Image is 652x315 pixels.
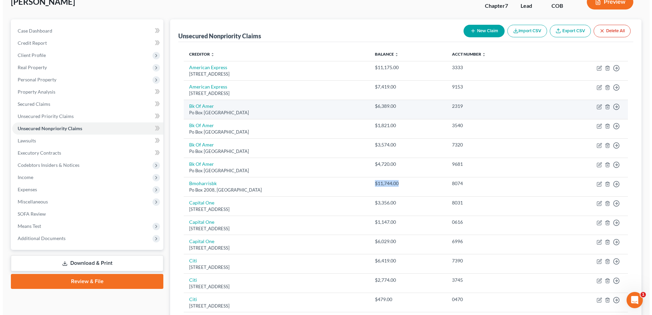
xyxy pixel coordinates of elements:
[15,162,77,168] span: Codebtors Insiders & Notices
[449,103,538,110] div: 2319
[372,83,438,90] div: $7,419.00
[176,32,258,40] div: Unsecured Nonpriority Claims
[10,147,161,159] a: Executory Contracts
[15,174,31,180] span: Income
[186,84,224,90] a: American Express
[372,141,438,148] div: $3,574.00
[449,219,538,225] div: 0616
[10,37,161,49] a: Credit Report
[449,64,538,71] div: 3333
[15,186,34,192] span: Expenses
[449,83,538,90] div: 9153
[186,148,361,155] div: Po Box [GEOGRAPHIC_DATA]
[461,25,502,37] button: New Claim
[186,110,361,116] div: Po Box [GEOGRAPHIC_DATA]
[8,255,161,271] a: Download & Print
[15,77,54,82] span: Personal Property
[208,53,212,57] i: unfold_more
[10,208,161,220] a: SOFA Review
[186,245,361,251] div: [STREET_ADDRESS]
[372,199,438,206] div: $3,356.00
[372,296,438,303] div: $479.00
[186,200,212,205] a: Capital One
[186,206,361,213] div: [STREET_ADDRESS]
[372,52,396,57] a: Balance unfold_more
[518,2,538,10] div: Lead
[372,277,438,283] div: $2,774.00
[449,257,538,264] div: 7390
[186,90,361,97] div: [STREET_ADDRESS]
[591,25,628,37] button: Delete All
[15,199,45,204] span: Miscellaneous
[186,277,194,283] a: Citi
[482,2,507,10] div: Chapter
[15,150,58,156] span: Executory Contracts
[186,122,211,128] a: Bk Of Amer
[449,277,538,283] div: 3745
[372,219,438,225] div: $1,147.00
[372,161,438,168] div: $4,720.00
[186,264,361,271] div: [STREET_ADDRESS]
[186,64,224,70] a: American Express
[624,292,640,308] iframe: Intercom live chat
[186,180,214,186] a: Bmoharrisbk
[15,235,63,241] span: Additional Documents
[15,211,43,217] span: SOFA Review
[449,180,538,187] div: 8074
[449,52,483,57] a: Acct Number unfold_more
[10,135,161,147] a: Lawsuits
[372,103,438,110] div: $6,389.00
[502,2,505,9] span: 7
[449,122,538,129] div: 3540
[10,86,161,98] a: Property Analysis
[505,25,544,37] button: Import CSV
[8,274,161,289] a: Review & File
[10,98,161,110] a: Secured Claims
[186,296,194,302] a: Citi
[186,103,211,109] a: Bk Of Amer
[15,52,43,58] span: Client Profile
[372,64,438,71] div: $11,175.00
[449,199,538,206] div: 8031
[372,238,438,245] div: $6,029.00
[186,225,361,232] div: [STREET_ADDRESS]
[186,71,361,77] div: [STREET_ADDRESS]
[10,110,161,122] a: Unsecured Priority Claims
[15,89,53,95] span: Property Analysis
[372,180,438,187] div: $11,744.00
[479,53,483,57] i: unfold_more
[638,292,643,297] span: 1
[186,219,212,225] a: Capital One
[15,138,33,143] span: Lawsuits
[372,122,438,129] div: $1,821.00
[15,223,38,229] span: Means Test
[186,129,361,135] div: Po Box [GEOGRAPHIC_DATA]
[10,25,161,37] a: Case Dashboard
[186,187,361,193] div: Po Box 2008, [GEOGRAPHIC_DATA]
[449,161,538,168] div: 9681
[186,238,212,244] a: Capital One
[449,141,538,148] div: 7320
[547,25,588,37] a: Export CSV
[186,52,212,57] a: Creditor unfold_more
[449,238,538,245] div: 6996
[15,113,71,119] span: Unsecured Priority Claims
[15,125,79,131] span: Unsecured Nonpriority Claims
[15,28,50,34] span: Case Dashboard
[392,53,396,57] i: unfold_more
[186,168,361,174] div: Po Box [GEOGRAPHIC_DATA]
[549,2,573,10] div: COB
[372,257,438,264] div: $6,419.00
[186,258,194,263] a: Citi
[15,101,48,107] span: Secured Claims
[186,303,361,309] div: [STREET_ADDRESS]
[186,142,211,147] a: Bk Of Amer
[186,161,211,167] a: Bk Of Amer
[10,122,161,135] a: Unsecured Nonpriority Claims
[15,40,44,46] span: Credit Report
[15,64,44,70] span: Real Property
[449,296,538,303] div: 0470
[186,283,361,290] div: [STREET_ADDRESS]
